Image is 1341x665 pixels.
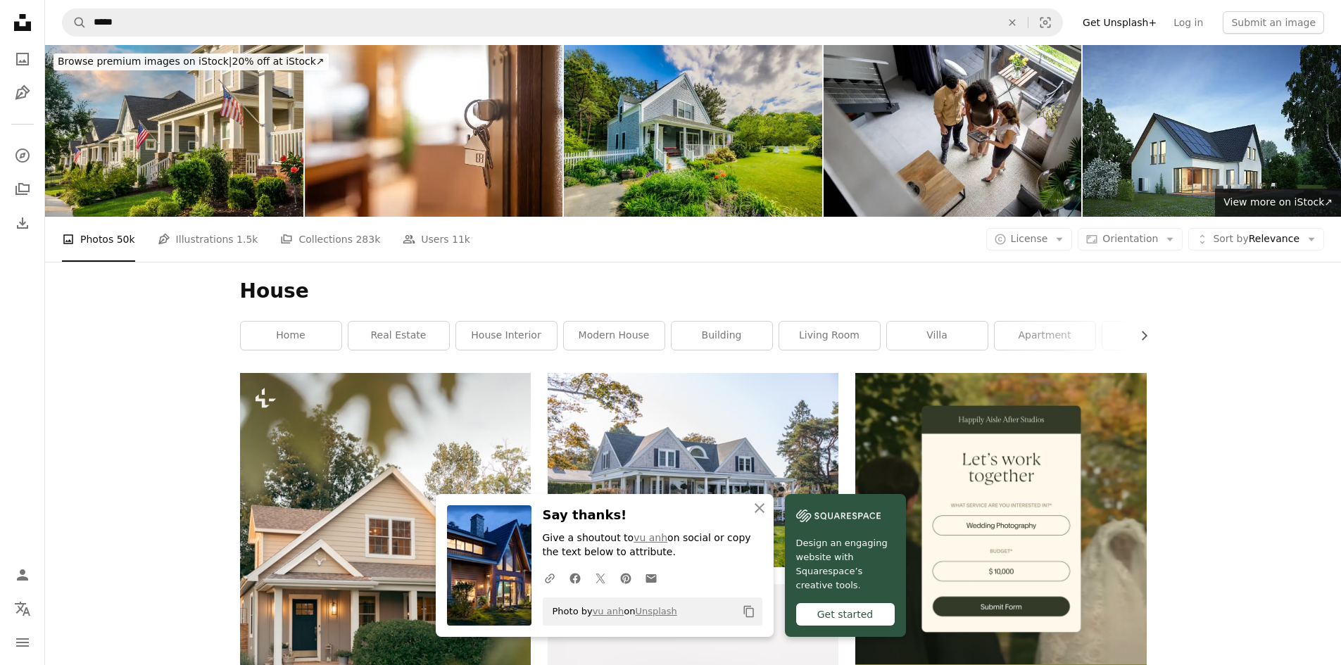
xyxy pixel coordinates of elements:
[58,56,325,67] span: 20% off at iStock ↗
[355,232,380,247] span: 283k
[1131,322,1147,350] button: scroll list to the right
[1223,11,1324,34] button: Submit an image
[280,217,380,262] a: Collections 283k
[8,209,37,237] a: Download History
[403,217,470,262] a: Users 11k
[8,45,37,73] a: Photos
[8,175,37,203] a: Collections
[1102,322,1203,350] a: interior
[456,322,557,350] a: house interior
[1074,11,1165,34] a: Get Unsplash+
[1213,232,1299,246] span: Relevance
[8,79,37,107] a: Illustrations
[543,531,762,559] p: Give a shoutout to on social or copy the text below to attribute.
[543,505,762,526] h3: Say thanks!
[1102,233,1158,244] span: Orientation
[785,494,906,637] a: Design an engaging website with Squarespace’s creative tools.Get started
[45,45,337,79] a: Browse premium images on iStock|20% off at iStock↗
[796,603,895,626] div: Get started
[8,561,37,589] a: Log in / Sign up
[613,564,638,592] a: Share on Pinterest
[593,606,624,616] a: vu anh
[546,600,677,623] span: Photo by on
[1188,228,1324,251] button: Sort byRelevance
[995,322,1095,350] a: apartment
[548,464,838,476] a: gray wooden house
[62,8,1063,37] form: Find visuals sitewide
[779,322,880,350] a: living room
[796,505,881,526] img: file-1606177908946-d1eed1cbe4f5image
[58,56,232,67] span: Browse premium images on iStock |
[241,322,341,350] a: home
[796,536,895,593] span: Design an engaging website with Squarespace’s creative tools.
[240,279,1147,304] h1: House
[1028,9,1062,36] button: Visual search
[1011,233,1048,244] span: License
[8,628,37,657] button: Menu
[986,228,1073,251] button: License
[824,45,1082,217] img: Couple discussing details of a house with their real estate agent while looking at a brochure
[240,585,531,597] a: a house with a blue front door and a brown front door
[887,322,988,350] a: villa
[588,564,613,592] a: Share on Twitter
[237,232,258,247] span: 1.5k
[8,141,37,170] a: Explore
[8,595,37,623] button: Language
[1213,233,1248,244] span: Sort by
[1215,189,1341,217] a: View more on iStock↗
[1165,11,1211,34] a: Log in
[1078,228,1183,251] button: Orientation
[564,322,665,350] a: modern house
[348,322,449,350] a: real estate
[635,606,676,616] a: Unsplash
[638,564,664,592] a: Share over email
[63,9,87,36] button: Search Unsplash
[564,45,822,217] img: Single Family Home with Clouds
[158,217,258,262] a: Illustrations 1.5k
[562,564,588,592] a: Share on Facebook
[634,532,667,543] a: vu anh
[1083,45,1341,217] img: Modern house in the evening with electric heat pump
[452,232,470,247] span: 11k
[997,9,1028,36] button: Clear
[305,45,563,217] img: House-shaped keys are hanging from the door knob of a new home, representing the exciting moment ...
[1223,196,1333,208] span: View more on iStock ↗
[855,373,1146,664] img: file-1747939393036-2c53a76c450aimage
[45,45,303,217] img: Patriotic Neighborhood
[672,322,772,350] a: building
[548,373,838,566] img: gray wooden house
[737,600,761,623] button: Copy to clipboard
